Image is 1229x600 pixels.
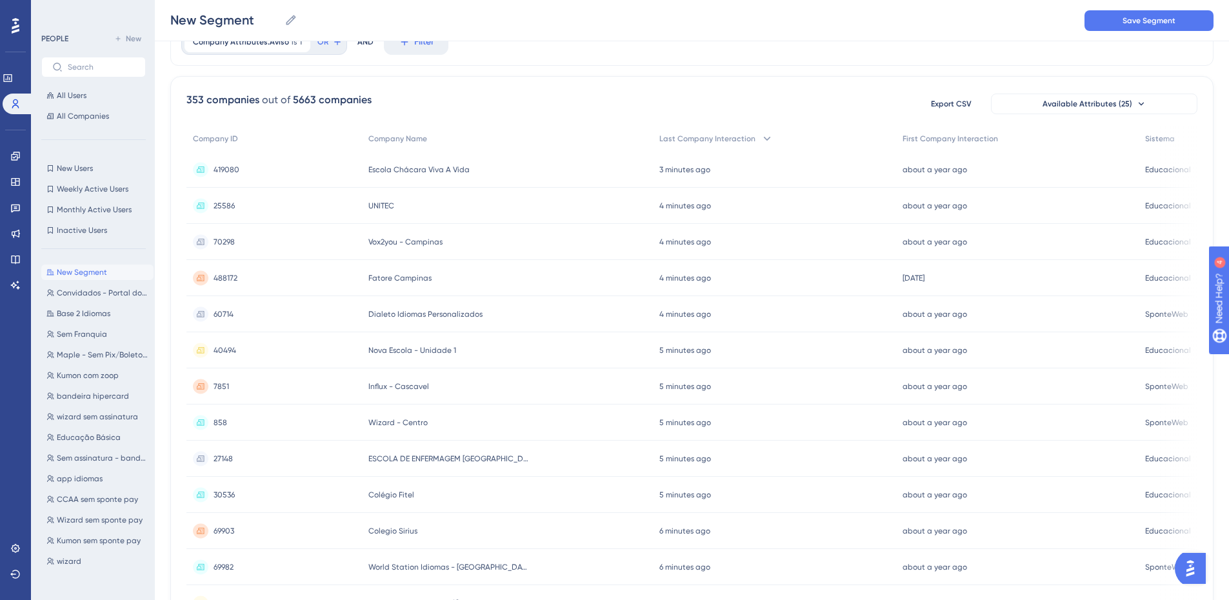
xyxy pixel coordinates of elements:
[41,306,154,321] button: Base 2 Idiomas
[368,562,530,572] span: World Station Idiomas - [GEOGRAPHIC_DATA]
[1145,309,1188,319] span: SponteWeb
[57,329,107,339] span: Sem Franquia
[41,108,146,124] button: All Companies
[41,326,154,342] button: Sem Franquia
[903,134,998,144] span: First Company Interaction
[903,454,967,463] time: about a year ago
[57,515,143,525] span: Wizard sem sponte pay
[214,309,234,319] span: 60714
[903,201,967,210] time: about a year ago
[41,554,154,569] button: wizard
[57,494,138,505] span: CCAA sem sponte pay
[659,346,711,355] time: 5 minutes ago
[903,563,967,572] time: about a year ago
[214,273,237,283] span: 488172
[214,526,234,536] span: 69903
[903,165,967,174] time: about a year ago
[41,450,154,466] button: Sem assinatura - bandeira branca com kumon
[214,417,227,428] span: 858
[903,346,967,355] time: about a year ago
[919,94,983,114] button: Export CSV
[368,417,428,428] span: Wizard - Centro
[659,237,711,246] time: 4 minutes ago
[1145,237,1191,247] span: Educacional
[41,533,154,548] button: Kumon sem sponte pay
[903,490,967,499] time: about a year ago
[368,273,432,283] span: Fatore Campinas
[903,526,967,535] time: about a year ago
[262,92,290,108] div: out of
[299,37,302,47] span: 1
[368,237,443,247] span: Vox2you - Campinas
[1043,99,1132,109] span: Available Attributes (25)
[214,454,233,464] span: 27148
[41,368,154,383] button: Kumon com zoop
[57,535,141,546] span: Kumon sem sponte pay
[1145,345,1191,355] span: Educacional
[368,454,530,464] span: ESCOLA DE ENFERMAGEM [GEOGRAPHIC_DATA][PERSON_NAME]
[193,37,289,47] span: Company Attributes.Aviso
[659,310,711,319] time: 4 minutes ago
[659,563,710,572] time: 6 minutes ago
[659,134,755,144] span: Last Company Interaction
[414,34,434,50] span: Filter
[1145,562,1188,572] span: SponteWeb
[659,382,711,391] time: 5 minutes ago
[170,11,279,29] input: Segment Name
[186,92,259,108] div: 353 companies
[991,94,1197,114] button: Available Attributes (25)
[659,418,711,427] time: 5 minutes ago
[41,492,154,507] button: CCAA sem sponte pay
[68,63,135,72] input: Search
[57,412,138,422] span: wizard sem assinatura
[659,165,710,174] time: 3 minutes ago
[1145,201,1191,211] span: Educacional
[357,29,374,55] div: AND
[41,223,146,238] button: Inactive Users
[57,432,121,443] span: Educação Básica
[1175,549,1214,588] iframe: UserGuiding AI Assistant Launcher
[110,31,146,46] button: New
[903,237,967,246] time: about a year ago
[57,556,81,566] span: wizard
[57,205,132,215] span: Monthly Active Users
[368,134,427,144] span: Company Name
[368,201,394,211] span: UNITEC
[41,512,154,528] button: Wizard sem sponte pay
[41,161,146,176] button: New Users
[57,288,148,298] span: Convidados - Portal do Professor
[903,382,967,391] time: about a year ago
[214,562,234,572] span: 69982
[57,474,103,484] span: app idiomas
[57,184,128,194] span: Weekly Active Users
[659,490,711,499] time: 5 minutes ago
[57,370,119,381] span: Kumon com zoop
[1145,454,1191,464] span: Educacional
[57,453,148,463] span: Sem assinatura - bandeira branca com kumon
[292,37,297,47] span: is
[368,526,417,536] span: Colegio Sirius
[57,225,107,235] span: Inactive Users
[1145,134,1175,144] span: Sistema
[659,274,711,283] time: 4 minutes ago
[293,92,372,108] div: 5663 companies
[41,88,146,103] button: All Users
[903,418,967,427] time: about a year ago
[41,202,146,217] button: Monthly Active Users
[57,111,109,121] span: All Companies
[41,285,154,301] button: Convidados - Portal do Professor
[931,99,972,109] span: Export CSV
[659,526,710,535] time: 6 minutes ago
[1123,15,1175,26] span: Save Segment
[1145,273,1191,283] span: Educacional
[57,391,129,401] span: bandeira hipercard
[1145,165,1191,175] span: Educacional
[41,347,154,363] button: Maple - Sem Pix/Boleto/Recorrência/Assinatura
[903,274,924,283] time: [DATE]
[214,345,236,355] span: 40494
[214,237,235,247] span: 70298
[41,409,154,425] button: wizard sem assinatura
[214,201,235,211] span: 25586
[41,265,154,280] button: New Segment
